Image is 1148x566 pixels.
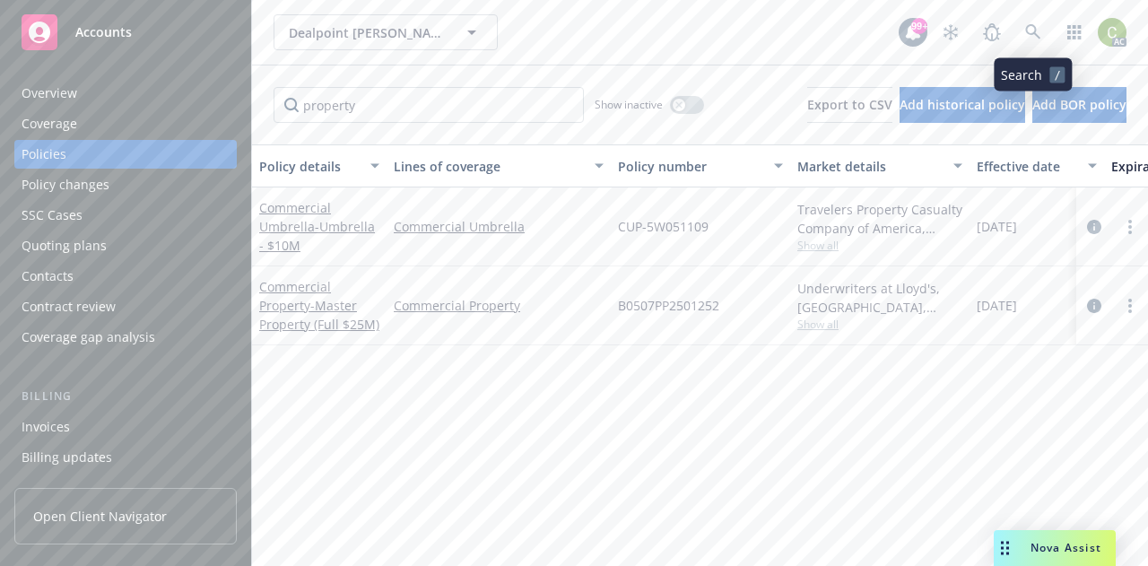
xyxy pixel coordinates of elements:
a: Accounts [14,7,237,57]
div: Policy details [259,157,360,176]
span: B0507PP2501252 [618,296,719,315]
a: more [1119,216,1141,238]
a: circleInformation [1083,295,1105,317]
button: Market details [790,144,970,187]
div: Policies [22,140,66,169]
div: Overview [22,79,77,108]
a: Billing updates [14,443,237,472]
span: Show all [797,238,962,253]
a: Coverage [14,109,237,138]
span: Show inactive [595,97,663,112]
span: Accounts [75,25,132,39]
span: - Master Property (Full $25M) [259,297,379,333]
div: Policy changes [22,170,109,199]
button: Dealpoint [PERSON_NAME], LLC [274,14,498,50]
div: Market details [797,157,943,176]
a: Switch app [1057,14,1092,50]
div: 99+ [911,18,927,34]
a: Stop snowing [933,14,969,50]
span: - Umbrella - $10M [259,218,375,254]
a: Commercial Umbrella [394,217,604,236]
a: Commercial Property [259,278,379,333]
div: Invoices [22,413,70,441]
button: Policy number [611,144,790,187]
input: Filter by keyword... [274,87,584,123]
button: Lines of coverage [387,144,611,187]
a: Invoices [14,413,237,441]
div: Coverage gap analysis [22,323,155,352]
div: SSC Cases [22,201,83,230]
a: Coverage gap analysis [14,323,237,352]
button: Nova Assist [994,530,1116,566]
div: Coverage [22,109,77,138]
span: CUP-5W051109 [618,217,709,236]
div: Lines of coverage [394,157,584,176]
div: Quoting plans [22,231,107,260]
button: Effective date [970,144,1104,187]
button: Add historical policy [900,87,1025,123]
a: Quoting plans [14,231,237,260]
span: Add BOR policy [1032,96,1126,113]
span: Open Client Navigator [33,507,167,526]
div: Effective date [977,157,1077,176]
button: Export to CSV [807,87,892,123]
a: Report a Bug [974,14,1010,50]
a: circleInformation [1083,216,1105,238]
div: Contacts [22,262,74,291]
a: more [1119,295,1141,317]
span: [DATE] [977,296,1017,315]
button: Add BOR policy [1032,87,1126,123]
a: SSC Cases [14,201,237,230]
span: Show all [797,317,962,332]
div: Travelers Property Casualty Company of America, Travelers Insurance [797,200,962,238]
img: photo [1098,18,1126,47]
span: Dealpoint [PERSON_NAME], LLC [289,23,444,42]
a: Policies [14,140,237,169]
a: Contract review [14,292,237,321]
a: Contacts [14,262,237,291]
a: Search [1015,14,1051,50]
span: [DATE] [977,217,1017,236]
div: Underwriters at Lloyd's, [GEOGRAPHIC_DATA], [PERSON_NAME] of [GEOGRAPHIC_DATA], Price Forbes & Pa... [797,279,962,317]
span: Add historical policy [900,96,1025,113]
a: Commercial Umbrella [259,199,375,254]
span: Nova Assist [1031,540,1101,555]
a: Overview [14,79,237,108]
div: Contract review [22,292,116,321]
div: Policy number [618,157,763,176]
a: Commercial Property [394,296,604,315]
div: Billing [14,387,237,405]
button: Policy details [252,144,387,187]
div: Billing updates [22,443,112,472]
span: Export to CSV [807,96,892,113]
div: Drag to move [994,530,1016,566]
a: Policy changes [14,170,237,199]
